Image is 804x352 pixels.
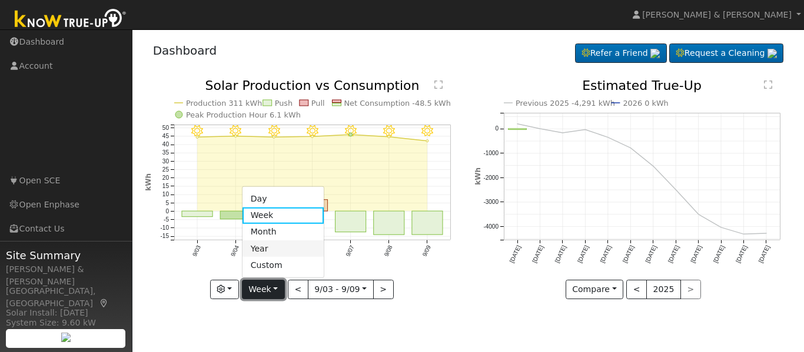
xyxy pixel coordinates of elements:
[311,136,313,138] circle: onclick=""
[712,244,726,264] text: [DATE]
[242,280,285,300] button: Week
[669,43,783,63] a: Request a Cleaning
[483,175,499,181] text: -2000
[288,280,308,300] button: <
[160,225,169,232] text: -10
[576,244,590,264] text: [DATE]
[9,6,132,33] img: Know True-Up
[758,244,771,264] text: [DATE]
[164,216,169,223] text: -5
[560,130,565,135] circle: onclick=""
[345,125,357,137] i: 9/07 - Clear
[162,141,169,147] text: 40
[6,263,126,288] div: [PERSON_NAME] & [PERSON_NAME]
[696,212,701,217] circle: onclick=""
[182,211,212,217] rect: onclick=""
[306,125,318,137] i: 9/06 - Clear
[599,244,613,264] text: [DATE]
[626,280,647,300] button: <
[196,136,198,139] circle: onclick=""
[205,78,419,93] text: Solar Production vs Consumption
[644,244,658,264] text: [DATE]
[383,244,393,258] text: 9/08
[667,244,680,264] text: [DATE]
[6,247,126,263] span: Site Summary
[388,136,390,138] circle: onclick=""
[186,99,262,108] text: Production 311 kWh
[162,166,169,173] text: 25
[606,135,610,140] circle: onclick=""
[162,175,169,181] text: 20
[144,173,152,191] text: kWh
[162,183,169,189] text: 15
[242,240,324,257] a: Year
[646,280,681,300] button: 2025
[160,233,169,240] text: -15
[483,150,499,156] text: -1000
[474,167,482,185] text: kWh
[230,125,241,137] i: 9/04 - Clear
[165,200,169,206] text: 5
[61,333,71,342] img: retrieve
[583,128,588,132] circle: onclick=""
[383,125,395,137] i: 9/08 - Clear
[629,146,633,150] circle: onclick=""
[483,223,499,230] text: -4000
[509,129,527,130] rect: onclick=""
[99,299,109,308] a: Map
[421,244,432,258] text: 9/09
[220,211,251,219] rect: onclick=""
[344,99,451,108] text: Net Consumption -48.5 kWh
[344,244,355,258] text: 9/07
[373,280,394,300] button: >
[6,285,126,310] div: [GEOGRAPHIC_DATA], [GEOGRAPHIC_DATA]
[6,307,126,319] div: Solar Install: [DATE]
[348,133,352,136] circle: onclick=""
[374,211,404,234] rect: onclick=""
[434,80,443,89] text: 
[622,244,635,264] text: [DATE]
[242,224,324,240] a: Month
[426,140,428,142] circle: onclick=""
[764,231,769,236] circle: onclick=""
[566,280,624,300] button: Compare
[297,200,327,211] rect: onclick=""
[483,199,499,205] text: -3000
[719,225,723,230] circle: onclick=""
[582,78,702,93] text: Estimated True-Up
[242,207,324,224] a: Week
[651,164,656,169] circle: onclick=""
[186,110,301,119] text: Peak Production Hour 6.1 kWh
[623,99,669,108] text: 2026 0 kWh
[274,99,293,108] text: Push
[690,244,703,264] text: [DATE]
[421,125,433,137] i: 9/09 - Clear
[191,125,203,137] i: 9/03 - Clear
[642,10,792,19] span: [PERSON_NAME] & [PERSON_NAME]
[162,125,169,131] text: 50
[764,80,772,89] text: 
[495,126,499,132] text: 0
[575,43,667,63] a: Refer a Friend
[650,49,660,58] img: retrieve
[6,317,126,329] div: System Size: 9.60 kW
[311,99,325,108] text: Pull
[234,135,237,138] circle: onclick=""
[268,125,280,137] i: 9/05 - Clear
[153,43,217,58] a: Dashboard
[162,150,169,156] text: 35
[165,208,169,214] text: 0
[742,232,746,237] circle: onclick=""
[768,49,777,58] img: retrieve
[308,280,374,300] button: 9/03 - 9/09
[242,190,324,207] a: Day
[412,211,443,234] rect: onclick=""
[509,244,522,264] text: [DATE]
[515,122,520,126] circle: onclick=""
[162,133,169,139] text: 45
[516,99,615,108] text: Previous 2025 -4,291 kWh
[162,192,169,198] text: 10
[191,244,201,258] text: 9/03
[554,244,567,264] text: [DATE]
[335,211,366,232] rect: onclick=""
